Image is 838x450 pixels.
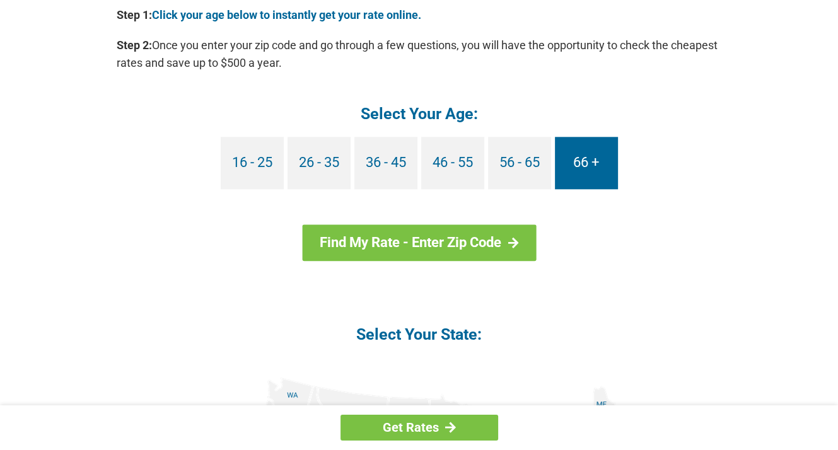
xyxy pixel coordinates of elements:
[488,137,551,189] a: 56 - 65
[302,224,536,261] a: Find My Rate - Enter Zip Code
[117,324,722,345] h4: Select Your State:
[221,137,284,189] a: 16 - 25
[421,137,484,189] a: 46 - 55
[555,137,618,189] a: 66 +
[340,415,498,441] a: Get Rates
[152,8,421,21] a: Click your age below to instantly get your rate online.
[117,8,152,21] b: Step 1:
[117,103,722,124] h4: Select Your Age:
[354,137,417,189] a: 36 - 45
[288,137,351,189] a: 26 - 35
[117,37,722,72] p: Once you enter your zip code and go through a few questions, you will have the opportunity to che...
[117,38,152,52] b: Step 2:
